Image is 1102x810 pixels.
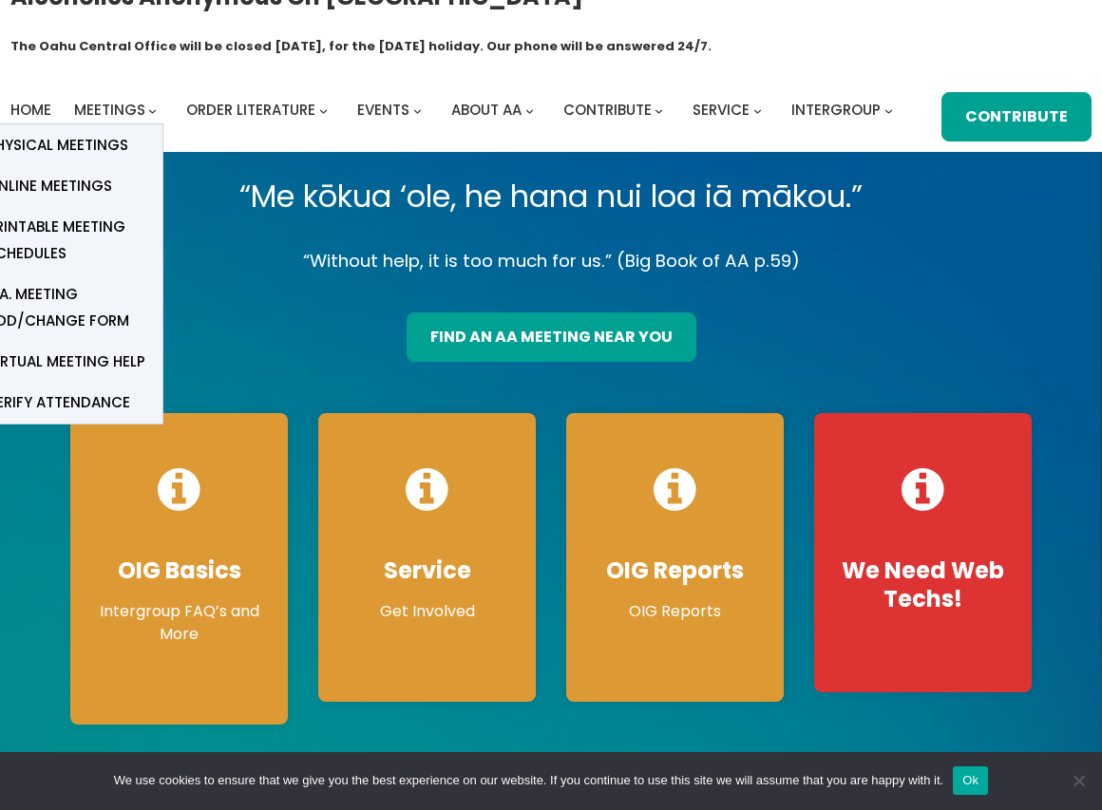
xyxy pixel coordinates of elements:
[407,312,696,362] a: find an aa meeting near you
[563,97,652,123] a: Contribute
[74,100,145,120] span: Meetings
[10,100,51,120] span: Home
[1069,771,1088,790] span: No
[10,97,51,123] a: Home
[89,556,269,585] h4: OIG Basics
[357,100,409,120] span: Events
[941,92,1092,141] a: Contribute
[148,106,157,115] button: Meetings submenu
[413,106,422,115] button: Events submenu
[563,100,652,120] span: Contribute
[337,556,517,585] h4: Service
[525,106,534,115] button: About AA submenu
[884,106,893,115] button: Intergroup submenu
[55,170,1047,223] p: “Me kōkua ‘ole, he hana nui loa iā mākou.”
[74,97,145,123] a: Meetings
[451,100,522,120] span: About AA
[953,766,988,795] button: Ok
[319,106,328,115] button: Order Literature submenu
[753,106,762,115] button: Service submenu
[585,600,765,623] p: OIG Reports
[655,106,663,115] button: Contribute submenu
[357,97,409,123] a: Events
[114,771,943,790] span: We use cookies to ensure that we give you the best experience on our website. If you continue to ...
[10,97,900,123] nav: Intergroup
[693,97,750,123] a: Service
[337,600,517,623] p: Get Involved
[791,100,881,120] span: Intergroup
[89,600,269,646] p: Intergroup FAQ’s and More
[833,556,1013,613] h4: We Need Web Techs!
[693,100,750,120] span: Service
[55,246,1047,276] p: “Without help, it is too much for us.” (Big Book of AA p.59)
[791,97,881,123] a: Intergroup
[10,37,712,56] h1: The Oahu Central Office will be closed [DATE], for the [DATE] holiday. Our phone will be answered...
[451,97,522,123] a: About AA
[186,100,315,120] span: Order Literature
[585,556,765,585] h4: OIG Reports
